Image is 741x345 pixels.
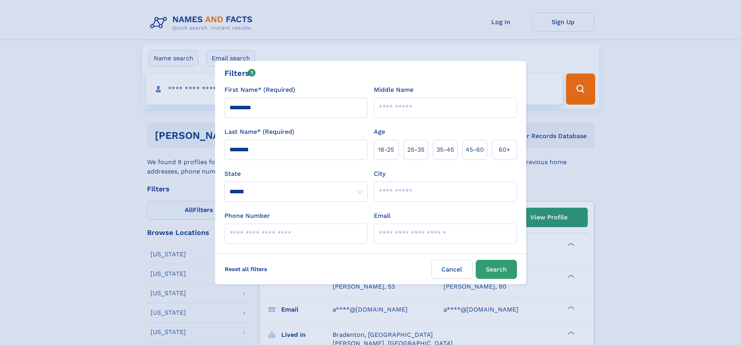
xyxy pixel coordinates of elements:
[224,169,368,179] label: State
[374,169,385,179] label: City
[224,127,294,137] label: Last Name* (Required)
[374,127,385,137] label: Age
[220,260,272,278] label: Reset all filters
[436,145,454,154] span: 35‑45
[476,260,517,279] button: Search
[224,211,270,221] label: Phone Number
[378,145,394,154] span: 18‑25
[499,145,510,154] span: 60+
[407,145,424,154] span: 25‑35
[374,211,391,221] label: Email
[374,85,413,95] label: Middle Name
[466,145,484,154] span: 45‑60
[224,67,256,79] div: Filters
[224,85,295,95] label: First Name* (Required)
[431,260,473,279] label: Cancel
